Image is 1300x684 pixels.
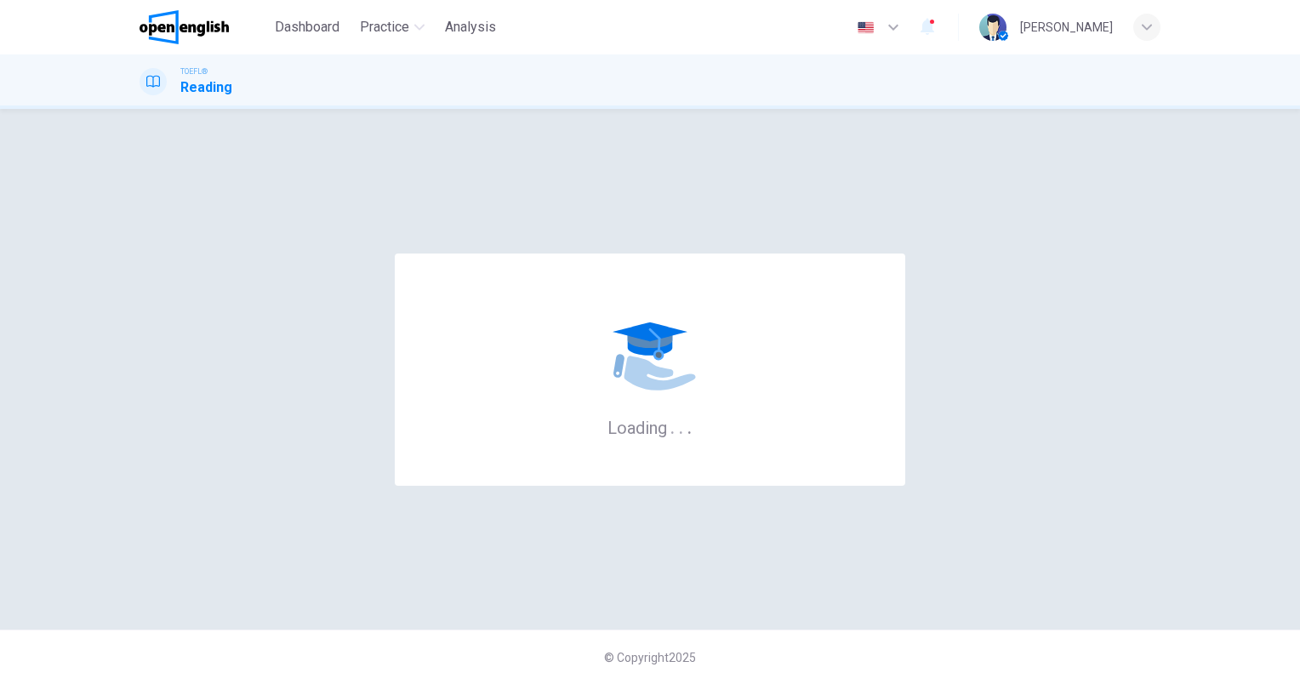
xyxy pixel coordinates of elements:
button: Practice [353,12,431,43]
h6: . [678,412,684,440]
span: TOEFL® [180,66,208,77]
img: OpenEnglish logo [140,10,229,44]
h1: Reading [180,77,232,98]
h6: . [687,412,693,440]
button: Dashboard [268,12,346,43]
span: © Copyright 2025 [604,651,696,664]
h6: Loading [607,416,693,438]
h6: . [670,412,676,440]
span: Analysis [445,17,496,37]
div: [PERSON_NAME] [1020,17,1113,37]
img: Profile picture [979,14,1006,41]
span: Practice [360,17,409,37]
span: Dashboard [275,17,339,37]
img: en [855,21,876,34]
a: OpenEnglish logo [140,10,268,44]
button: Analysis [438,12,503,43]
